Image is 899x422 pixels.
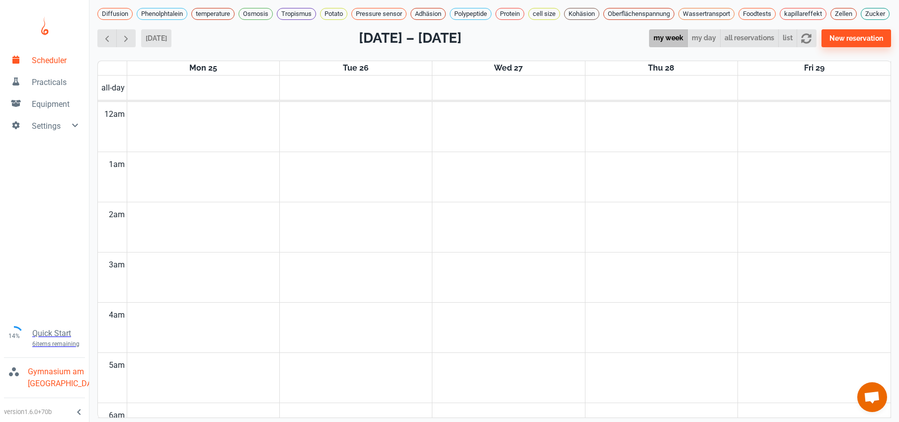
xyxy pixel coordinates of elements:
[410,8,446,20] div: Adhäsion
[192,9,234,19] span: temperature
[603,8,674,20] div: Oberflächenspannung
[857,382,887,412] a: Chat öffnen
[720,29,779,48] button: all reservations
[141,29,171,47] button: [DATE]
[137,8,187,20] div: Phenolphtalein
[351,8,407,20] div: Pressure sensor
[780,9,826,19] span: kapillareffekt
[780,8,826,20] div: kapillareffekt
[649,29,688,48] button: my week
[116,29,136,48] button: Next week
[98,9,132,19] span: Diffusion
[191,8,235,20] div: temperature
[821,29,891,47] button: New reservation
[450,8,491,20] div: Polypeptide
[102,102,127,127] div: 12am
[604,9,674,19] span: Oberflächenspannung
[321,9,347,19] span: Potato
[359,28,462,49] h2: [DATE] – [DATE]
[450,9,491,19] span: Polypeptide
[352,9,406,19] span: Pressure sensor
[239,8,273,20] div: Osmosis
[187,61,219,75] a: August 25, 2025
[778,29,797,48] button: list
[797,29,816,48] button: refresh
[99,82,127,94] span: all-day
[137,9,187,19] span: Phenolphtalein
[678,8,735,20] div: Wassertransport
[739,9,775,19] span: Foodtests
[861,8,890,20] div: Zucker
[320,8,347,20] div: Potato
[411,9,445,19] span: Adhäsion
[646,61,676,75] a: August 28, 2025
[687,29,721,48] button: my day
[679,9,734,19] span: Wassertransport
[738,8,776,20] div: Foodtests
[107,353,127,378] div: 5am
[107,152,127,177] div: 1am
[107,202,127,227] div: 2am
[861,9,889,19] span: Zucker
[341,61,371,75] a: August 26, 2025
[239,9,272,19] span: Osmosis
[277,8,316,20] div: Tropismus
[107,303,127,328] div: 4am
[830,8,857,20] div: Zellen
[802,61,826,75] a: August 29, 2025
[492,61,525,75] a: August 27, 2025
[565,9,599,19] span: Kohäsion
[564,8,599,20] div: Kohäsion
[97,8,133,20] div: Diffusion
[107,253,127,277] div: 3am
[277,9,316,19] span: Tropismus
[495,8,524,20] div: Protein
[529,9,560,19] span: cell size
[831,9,856,19] span: Zellen
[97,29,117,48] button: Previous week
[496,9,524,19] span: Protein
[528,8,560,20] div: cell size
